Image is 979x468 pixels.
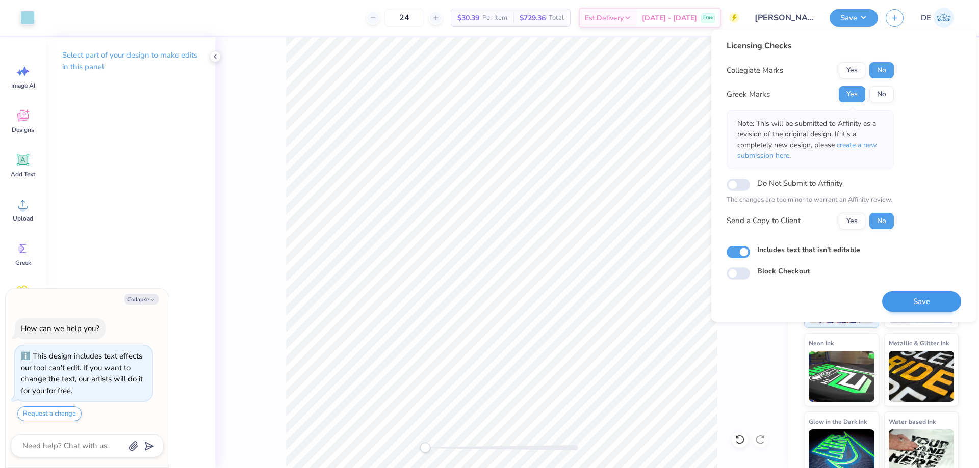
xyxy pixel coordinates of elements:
p: Note: This will be submitted to Affinity as a revision of the original design. If it's a complete... [737,118,883,161]
span: Est. Delivery [585,13,624,23]
div: This design includes text effects our tool can't edit. If you want to change the text, our artist... [21,351,143,396]
img: Neon Ink [809,351,874,402]
span: Per Item [482,13,507,23]
span: Add Text [11,170,35,178]
a: DE [916,8,959,28]
img: Djian Evardoni [934,8,954,28]
div: How can we help you? [21,323,99,334]
div: Collegiate Marks [727,65,783,76]
button: Collapse [124,294,159,305]
span: [DATE] - [DATE] [642,13,697,23]
span: Total [549,13,564,23]
input: Untitled Design [747,8,822,28]
span: Neon Ink [809,338,834,348]
button: No [869,213,894,229]
span: Image AI [11,81,35,90]
span: Upload [13,214,33,223]
img: Metallic & Glitter Ink [889,351,955,402]
div: Accessibility label [420,443,430,453]
input: – – [384,9,424,27]
span: Free [703,14,713,21]
p: The changes are too minor to warrant an Affinity review. [727,195,894,205]
button: Request a change [17,406,82,421]
span: $729.36 [520,13,546,23]
label: Block Checkout [757,266,810,277]
button: Save [882,291,961,312]
button: No [869,62,894,78]
button: No [869,86,894,102]
p: Select part of your design to make edits in this panel [62,49,199,73]
span: Designs [12,126,34,134]
div: Greek Marks [727,89,770,100]
label: Do Not Submit to Affinity [757,177,843,190]
span: Glow in the Dark Ink [809,416,867,427]
button: Save [830,9,878,27]
button: Yes [839,62,865,78]
button: Yes [839,213,865,229]
label: Includes text that isn't editable [757,244,860,255]
div: Licensing Checks [727,40,894,52]
button: Yes [839,86,865,102]
span: Greek [15,259,31,267]
span: DE [921,12,931,24]
div: Send a Copy to Client [727,215,801,227]
span: Water based Ink [889,416,936,427]
span: $30.39 [457,13,479,23]
span: Metallic & Glitter Ink [889,338,949,348]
